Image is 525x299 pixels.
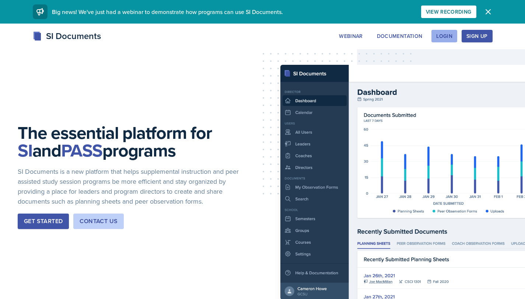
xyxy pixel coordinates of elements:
[339,33,363,39] div: Webinar
[426,9,472,15] div: View Recording
[52,8,283,16] span: Big news! We've just had a webinar to demonstrate how programs can use SI Documents.
[466,33,487,39] div: Sign Up
[462,30,492,42] button: Sign Up
[73,214,124,229] button: Contact Us
[377,33,423,39] div: Documentation
[24,217,63,226] div: Get Started
[334,30,367,42] button: Webinar
[18,214,69,229] button: Get Started
[372,30,427,42] button: Documentation
[436,33,452,39] div: Login
[431,30,457,42] button: Login
[33,29,101,43] div: SI Documents
[421,6,476,18] button: View Recording
[80,217,118,226] div: Contact Us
